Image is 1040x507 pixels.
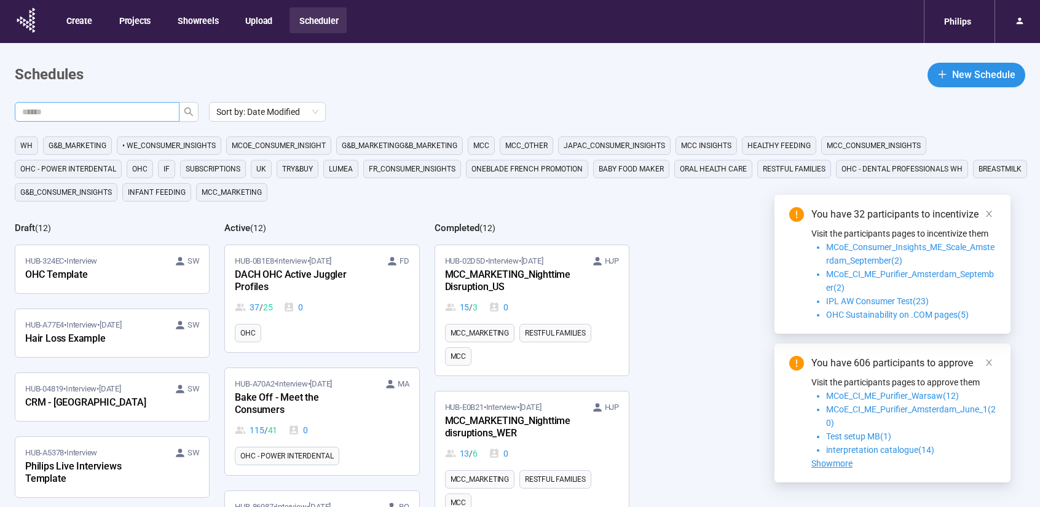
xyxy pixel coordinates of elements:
div: You have 606 participants to approve [811,356,996,371]
a: HUB-324EC•Interview SWOHC Template [15,245,209,293]
h2: Draft [15,222,35,234]
span: MCC [451,350,466,363]
span: HUB-324EC • Interview [25,255,97,267]
span: exclamation-circle [789,356,804,371]
span: Lumea [329,163,353,175]
div: 37 [235,301,272,314]
span: HUB-E0B21 • Interview • [445,401,542,414]
span: G&B_MARKETINGG&B_MARKETING [342,140,457,152]
time: [DATE] [99,384,121,393]
button: Upload [235,7,281,33]
span: OHC - Power Interdental [20,163,116,175]
span: Test setup MB(1) [826,431,891,441]
span: IF [163,163,170,175]
span: MCC_CONSUMER_INSIGHTS [827,140,921,152]
div: 13 [445,447,478,460]
span: 3 [473,301,478,314]
span: New Schedule [952,67,1015,82]
button: search [179,102,199,122]
h2: Completed [435,222,479,234]
div: You have 32 participants to incentivize [811,207,996,222]
time: [DATE] [521,256,543,265]
div: Philips Live Interviews Template [25,459,160,487]
div: MCC_MARKETING_Nighttime disruptions_WER [445,414,580,442]
span: OHC [240,327,255,339]
span: MCoE_Consumer_Insights_ME_Scale_Amsterdam_September(2) [826,242,995,265]
span: OHC [132,163,148,175]
span: JAPAC_CONSUMER_INSIGHTS [564,140,665,152]
div: 0 [283,301,303,314]
a: HUB-0B1E8•Interview•[DATE] FDDACH OHC Active Juggler Profiles37 / 250OHC [225,245,419,352]
span: MCoE_CI_ME_Purifier_Amsterdam_September(2) [826,269,994,293]
span: SW [187,255,200,267]
span: TRY&BUY [282,163,313,175]
div: Philips [937,10,979,33]
div: Hair Loss Example [25,331,160,347]
span: Sort by: Date Modified [216,103,318,121]
span: 41 [268,423,278,437]
span: HUB-02D5D • Interview • [445,255,543,267]
span: MCC Insights [681,140,731,152]
span: Restful Families [763,163,825,175]
span: ( 12 ) [35,223,51,233]
div: MCC_MARKETING_Nighttime Disruption_US [445,267,580,296]
span: MCC [473,140,489,152]
span: HUB-04819 • Interview • [25,383,121,395]
span: close [985,210,993,218]
span: HUB-A77E4 • Interview • [25,319,122,331]
div: OHC Template [25,267,160,283]
span: OHC - Power Interdental [240,450,333,462]
span: 6 [473,447,478,460]
button: plusNew Schedule [928,63,1025,87]
button: Scheduler [290,7,347,33]
span: ( 12 ) [250,223,266,233]
div: 15 [445,301,478,314]
div: CRM - [GEOGRAPHIC_DATA] [25,395,160,411]
span: G&B_MARKETING [49,140,106,152]
a: HUB-02D5D•Interview•[DATE] HJPMCC_MARKETING_Nighttime Disruption_US15 / 30MCC_MARKETINGRestful Fa... [435,245,629,375]
span: MCoE_CI_ME_Purifier_Amsterdam_June_1(20) [826,404,996,428]
p: Visit the participants pages to approve them [811,375,996,389]
span: MCC_other [505,140,548,152]
div: 0 [489,447,508,460]
span: • WE_CONSUMER_INSIGHTS [122,140,216,152]
button: Projects [109,7,159,33]
a: HUB-04819•Interview•[DATE] SWCRM - [GEOGRAPHIC_DATA] [15,373,209,421]
span: / [469,447,473,460]
span: SW [187,447,200,459]
span: Breastmilk [979,163,1022,175]
span: / [264,423,268,437]
h2: Active [224,222,250,234]
span: HJP [605,401,619,414]
span: MCC_MARKETING [451,473,509,485]
button: Create [57,7,101,33]
span: UK [256,163,266,175]
div: 0 [288,423,308,437]
a: HUB-A77E4•Interview•[DATE] SWHair Loss Example [15,309,209,357]
span: OneBlade French Promotion [471,163,583,175]
div: 0 [489,301,508,314]
time: [DATE] [100,320,122,329]
span: HUB-0B1E8 • Interview • [235,255,331,267]
span: exclamation-circle [789,207,804,222]
span: Baby food maker [599,163,664,175]
span: OHC Sustainability on .COM pages(5) [826,310,969,320]
span: MCoE_Consumer_Insight [232,140,326,152]
time: [DATE] [309,256,331,265]
span: OHC - DENTAL PROFESSIONALS WH [841,163,963,175]
a: HUB-A5378•Interview SWPhilips Live Interviews Template [15,437,209,497]
span: Showmore [811,458,853,468]
span: HUB-A70A2 • Interview • [235,378,332,390]
span: Subscriptions [186,163,240,175]
span: Restful Families [525,327,586,339]
p: Visit the participants pages to incentivize them [811,227,996,240]
span: Restful Families [525,473,586,485]
a: HUB-A70A2•Interview•[DATE] MABake Off - Meet the Consumers115 / 410OHC - Power Interdental [225,368,419,475]
span: search [184,107,194,117]
span: SW [187,319,200,331]
span: / [259,301,263,314]
span: Oral Health Care [680,163,747,175]
span: MCC_MARKETING [202,186,262,198]
button: Showreels [168,7,227,33]
time: [DATE] [310,379,332,388]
